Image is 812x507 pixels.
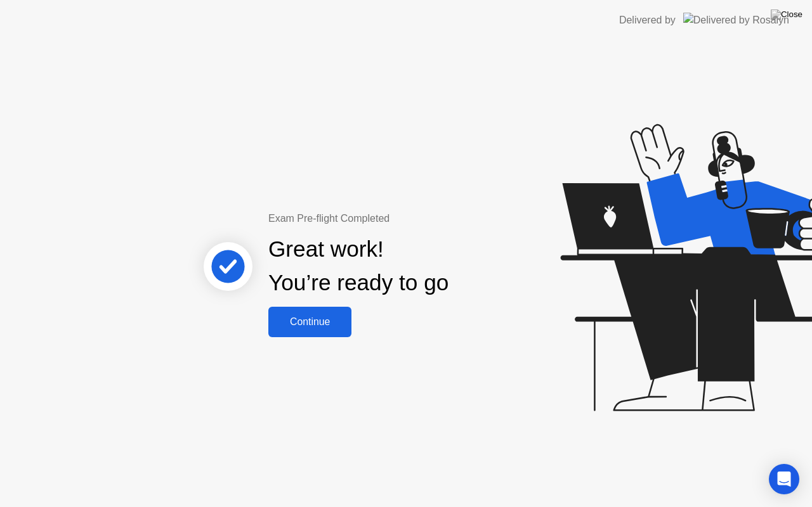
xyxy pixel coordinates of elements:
div: Great work! You’re ready to go [268,233,449,300]
div: Continue [272,316,348,328]
div: Exam Pre-flight Completed [268,211,530,226]
img: Delivered by Rosalyn [683,13,789,27]
button: Continue [268,307,351,337]
img: Close [771,10,802,20]
div: Delivered by [619,13,676,28]
div: Open Intercom Messenger [769,464,799,494]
